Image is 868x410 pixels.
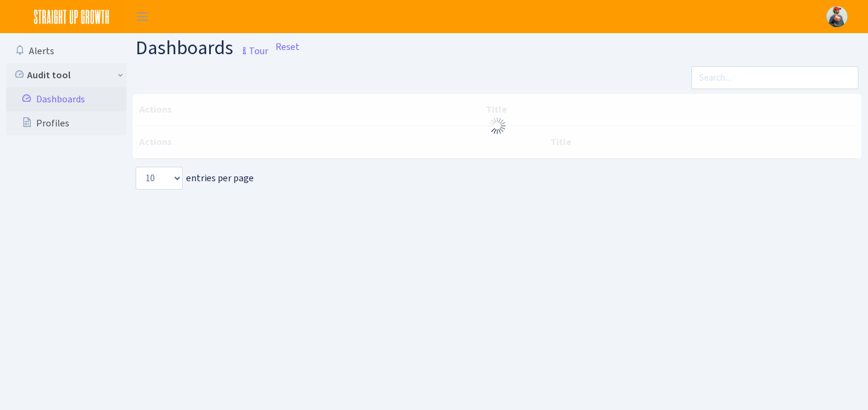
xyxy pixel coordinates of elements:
label: entries per page [136,167,254,190]
a: Dashboards [6,87,127,111]
select: entries per page [136,167,183,190]
a: Alerts [6,39,127,63]
button: Toggle navigation [127,7,157,26]
img: jack [826,6,848,27]
h1: Dashboards [136,38,268,61]
small: Tour [237,41,268,61]
a: j [826,6,848,27]
input: Search... [691,66,858,89]
a: Profiles [6,111,127,135]
a: Reset [275,40,300,54]
img: Processing... [488,116,507,135]
a: Tour [233,35,268,60]
a: Audit tool [6,63,127,87]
